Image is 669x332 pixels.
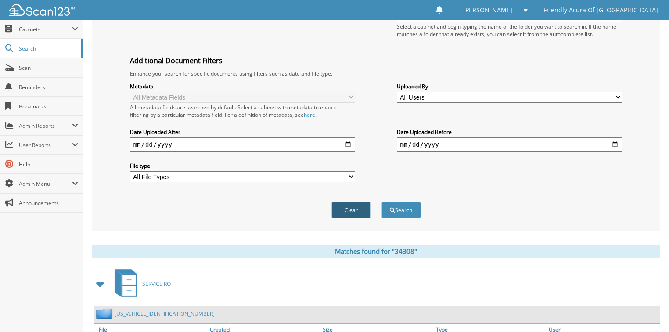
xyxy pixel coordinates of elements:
span: Scan [19,64,78,72]
span: Reminders [19,83,78,91]
span: [PERSON_NAME] [463,7,512,13]
label: Uploaded By [397,83,622,90]
legend: Additional Document Filters [126,56,227,65]
a: [US_VEHICLE_IDENTIFICATION_NUMBER] [115,310,215,318]
span: Admin Menu [19,180,72,188]
input: start [130,137,356,152]
span: User Reports [19,141,72,149]
span: Announcements [19,199,78,207]
label: Date Uploaded After [130,128,356,136]
span: Cabinets [19,25,72,33]
label: File type [130,162,356,170]
div: All metadata fields are searched by default. Select a cabinet with metadata to enable filtering b... [130,104,356,119]
div: Select a cabinet and begin typing the name of the folder you want to search in. If the name match... [397,23,622,38]
span: Admin Reports [19,122,72,130]
img: folder2.png [96,308,115,319]
label: Metadata [130,83,356,90]
span: Search [19,45,77,52]
iframe: Chat Widget [625,290,669,332]
span: Friendly Acura Of [GEOGRAPHIC_DATA] [543,7,658,13]
div: Enhance your search for specific documents using filters such as date and file type. [126,70,627,77]
label: Date Uploaded Before [397,128,622,136]
input: end [397,137,622,152]
span: Help [19,161,78,168]
button: Search [381,202,421,218]
div: Matches found for "34308" [92,245,660,258]
span: Bookmarks [19,103,78,110]
span: SERVICE RO [142,280,171,288]
img: scan123-logo-white.svg [9,4,75,16]
a: here [304,111,315,119]
button: Clear [331,202,371,218]
a: SERVICE RO [109,267,171,301]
